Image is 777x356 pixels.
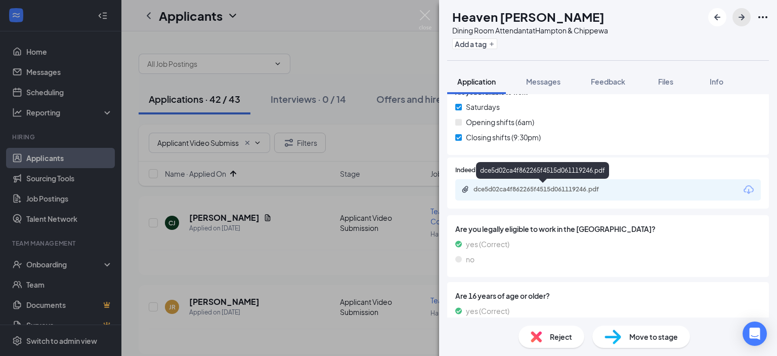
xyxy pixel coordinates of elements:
[489,41,495,47] svg: Plus
[466,132,541,143] span: Closing shifts (9:30pm)
[708,8,726,26] button: ArrowLeftNew
[466,101,500,112] span: Saturdays
[455,166,500,175] span: Indeed Resume
[461,185,469,193] svg: Paperclip
[455,290,761,301] span: Are 16 years of age or older?
[710,77,723,86] span: Info
[466,305,509,317] span: yes (Correct)
[476,162,609,179] div: dce5d02ca4f862265f4515d061119246.pdf
[736,11,748,23] svg: ArrowRight
[461,185,625,195] a: Paperclipdce5d02ca4f862265f4515d061119246.pdf
[757,11,769,23] svg: Ellipses
[591,77,625,86] span: Feedback
[473,185,615,193] div: dce5d02ca4f862265f4515d061119246.pdf
[452,8,605,25] h1: Heaven [PERSON_NAME]
[457,77,496,86] span: Application
[526,77,560,86] span: Messages
[658,77,673,86] span: Files
[743,184,755,196] svg: Download
[466,239,509,250] span: yes (Correct)
[629,331,678,342] span: Move to stage
[455,223,761,234] span: Are you legally eligible to work in the [GEOGRAPHIC_DATA]?
[452,25,608,35] div: Dining Room Attendant at Hampton & Chippewa
[466,116,534,128] span: Opening shifts (6am)
[732,8,751,26] button: ArrowRight
[743,322,767,346] div: Open Intercom Messenger
[466,254,474,265] span: no
[452,38,497,49] button: PlusAdd a tag
[711,11,723,23] svg: ArrowLeftNew
[550,331,572,342] span: Reject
